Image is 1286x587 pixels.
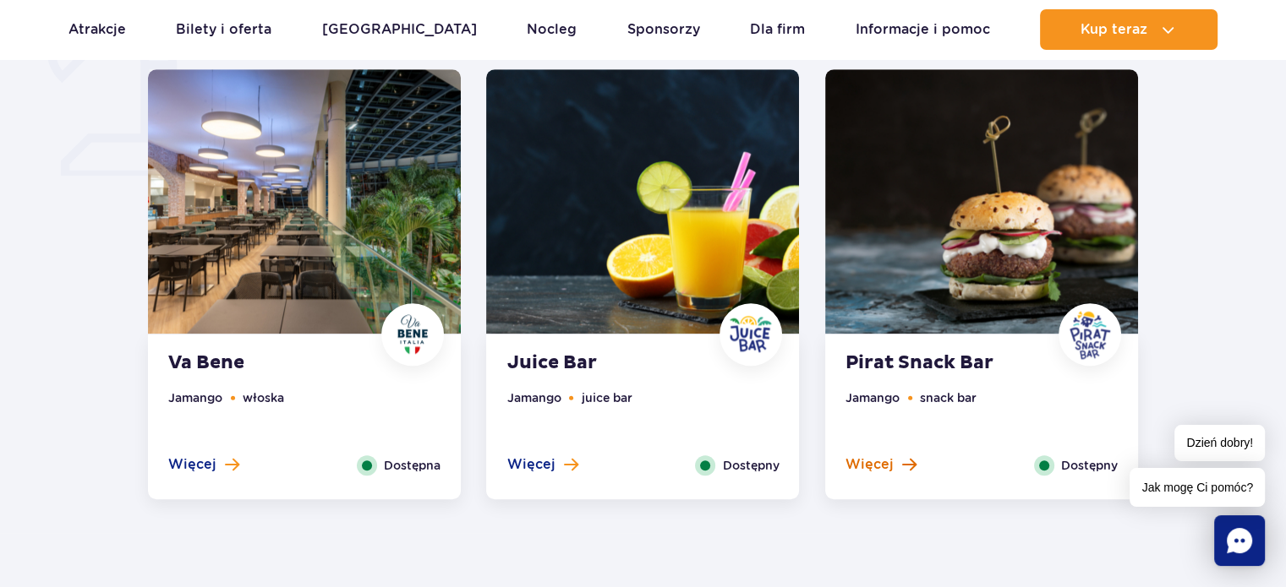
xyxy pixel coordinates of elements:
[168,455,216,474] span: Więcej
[168,351,373,375] strong: Va Bene
[486,69,799,334] img: Juice Bar
[68,9,126,50] a: Atrakcje
[750,9,805,50] a: Dla firm
[725,309,776,360] img: Juice Bar
[506,389,561,407] li: Jamango
[1214,515,1265,566] div: Chat
[527,9,577,50] a: Nocleg
[845,389,900,407] li: Jamango
[581,389,632,407] li: juice bar
[506,455,555,474] span: Więcej
[148,69,461,334] img: Va Bene
[1174,425,1265,461] span: Dzień dobry!
[322,9,477,50] a: [GEOGRAPHIC_DATA]
[845,455,917,474] button: Więcej
[176,9,271,50] a: Bilety i oferta
[1064,309,1115,360] img: Pirat Snack Bar
[168,455,239,474] button: Więcej
[845,351,1050,375] strong: Pirat Snack Bar
[384,456,441,475] span: Dostępna
[1081,22,1147,37] span: Kup teraz
[1040,9,1218,50] button: Kup teraz
[825,69,1138,334] img: Pirat Snack Bar
[627,9,700,50] a: Sponsorzy
[1061,456,1118,475] span: Dostępny
[387,309,438,360] img: Va Bene
[845,455,894,474] span: Więcej
[243,389,284,407] li: włoska
[506,351,711,375] strong: Juice Bar
[168,389,222,407] li: Jamango
[920,389,977,407] li: snack bar
[506,455,577,474] button: Więcej
[1130,468,1265,507] span: Jak mogę Ci pomóc?
[722,456,779,475] span: Dostępny
[856,9,990,50] a: Informacje i pomoc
